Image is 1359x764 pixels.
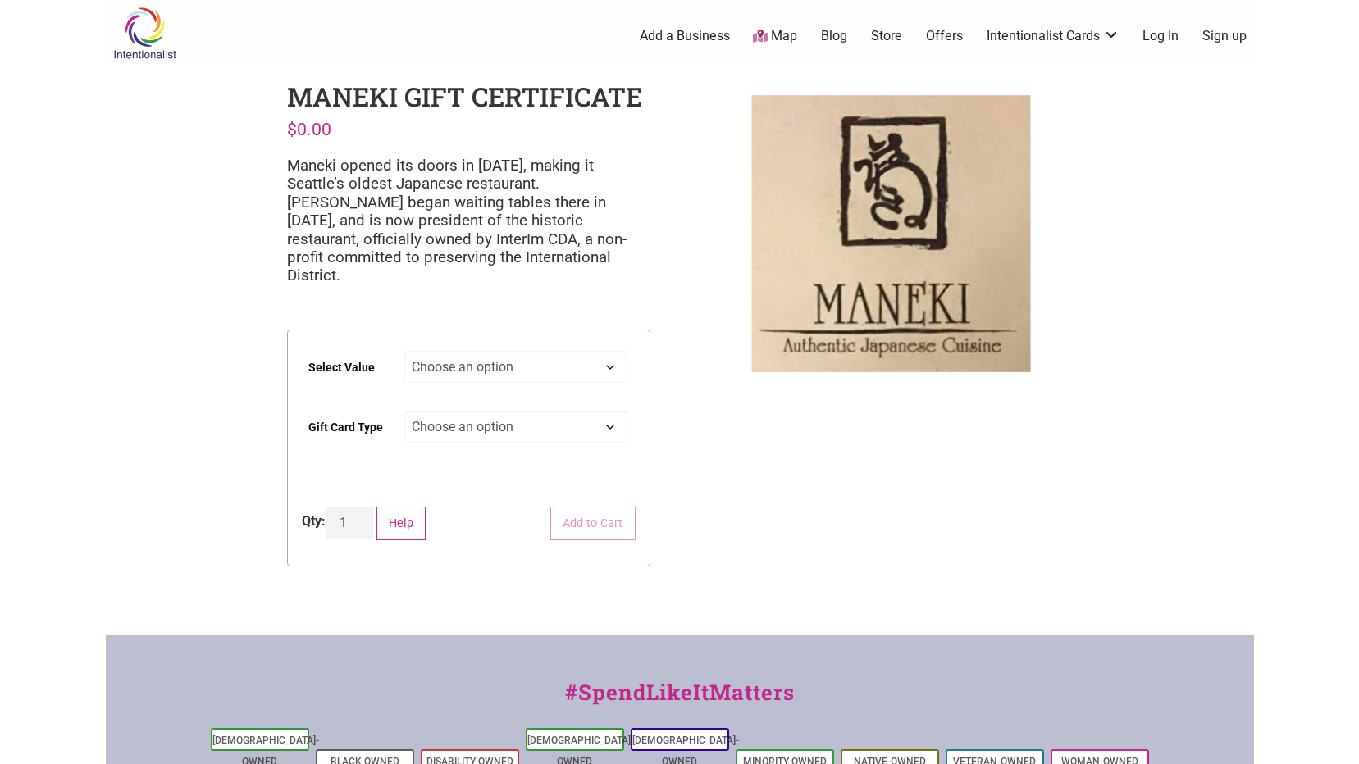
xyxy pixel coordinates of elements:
label: Gift Card Type [308,409,383,446]
a: Map [753,27,797,46]
div: Qty: [302,512,326,531]
div: #SpendLikeItMatters [106,676,1254,725]
span: $ [287,119,297,139]
a: Add a Business [640,27,730,45]
button: Add to Cart [550,507,636,540]
label: Select Value [308,349,375,386]
input: Product quantity [326,507,373,539]
h1: Maneki Gift Certificate [287,79,642,114]
a: Intentionalist Cards [987,27,1120,45]
p: Maneki opened its doors in [DATE], making it Seattle’s oldest Japanese restaurant. [PERSON_NAME] ... [287,157,650,285]
img: Maneki Gift Certificate [709,79,1072,389]
a: Blog [821,27,847,45]
a: Sign up [1202,27,1247,45]
img: Intentionalist [106,7,184,60]
a: Offers [926,27,963,45]
a: Log In [1142,27,1179,45]
button: Help [376,507,426,540]
bdi: 0.00 [287,119,331,139]
a: Store [871,27,902,45]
